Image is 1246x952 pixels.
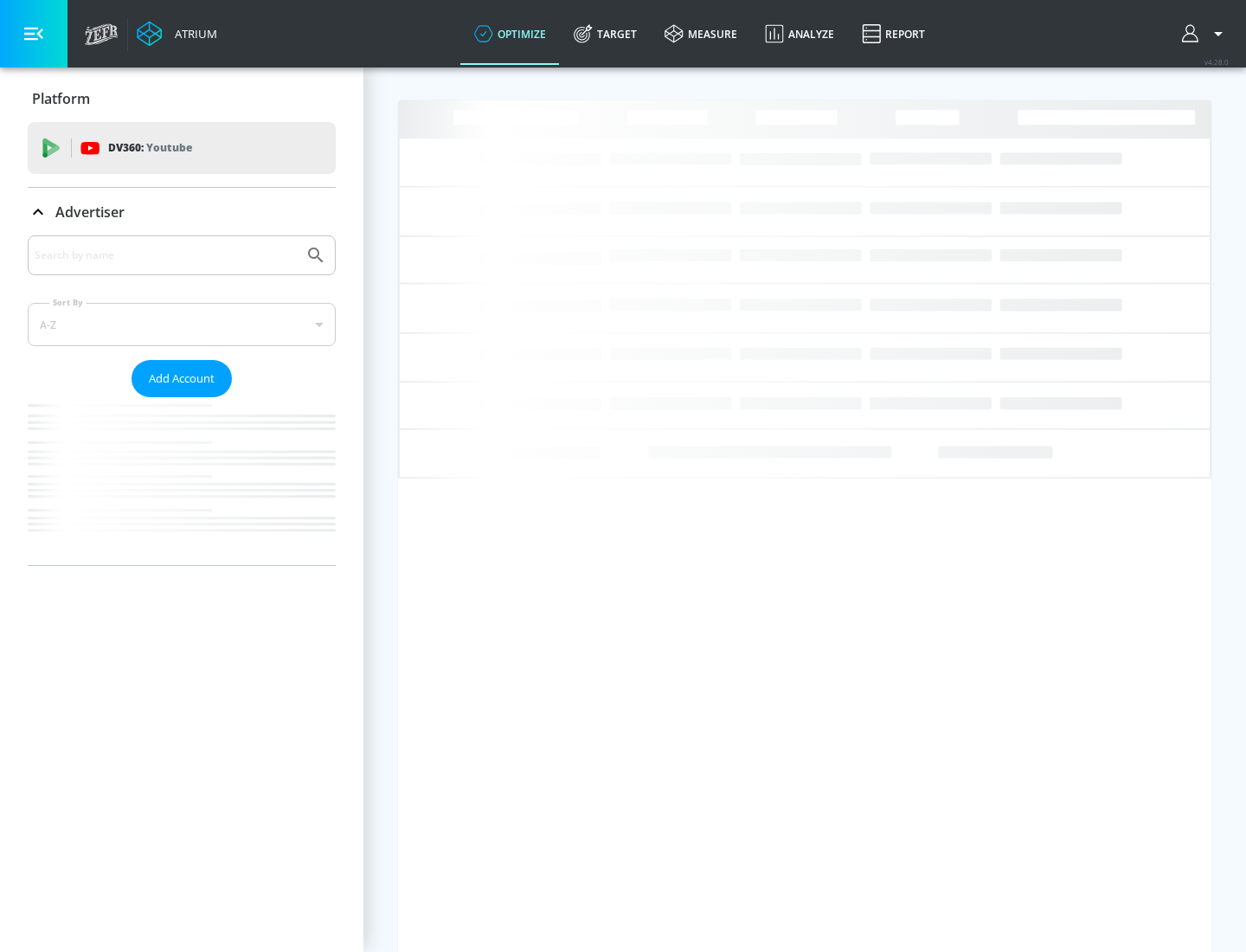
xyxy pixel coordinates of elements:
div: Platform [28,74,336,123]
a: Target [560,3,651,65]
div: A-Z [28,303,336,346]
div: Advertiser [28,235,336,565]
a: Analyze [751,3,848,65]
p: Platform [32,89,90,108]
span: Add Account [149,369,215,389]
label: Sort By [49,297,87,308]
nav: list of Advertiser [28,397,336,565]
p: Youtube [146,138,192,157]
p: DV360: [108,138,192,158]
div: Advertiser [28,188,336,236]
a: optimize [460,3,560,65]
div: DV360: Youtube [28,122,336,174]
p: Advertiser [55,203,125,222]
a: measure [651,3,751,65]
div: Atrium [168,26,217,42]
input: Search by name [35,244,297,267]
a: Atrium [137,21,217,47]
span: v 4.28.0 [1204,57,1229,67]
a: Report [848,3,939,65]
button: Add Account [132,360,232,397]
